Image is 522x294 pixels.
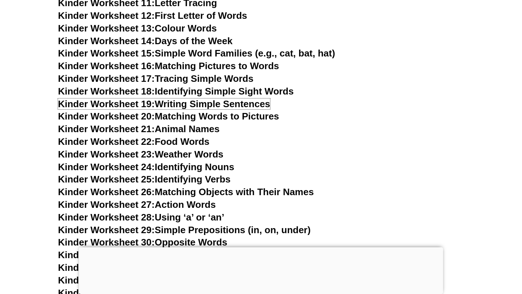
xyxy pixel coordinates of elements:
[58,23,155,34] span: Kinder Worksheet 13:
[58,48,155,59] span: Kinder Worksheet 15:
[58,86,294,97] a: Kinder Worksheet 18:Identifying Simple Sight Words
[58,73,155,84] span: Kinder Worksheet 17:
[58,73,253,84] a: Kinder Worksheet 17:Tracing Simple Words
[58,174,231,185] a: Kinder Worksheet 25:Identifying Verbs
[58,161,155,172] span: Kinder Worksheet 24:
[58,60,279,71] a: Kinder Worksheet 16:Matching Pictures to Words
[58,224,311,235] a: Kinder Worksheet 29:Simple Prepositions (in, on, under)
[58,275,295,286] a: Kinder Worksheet 33:Word Scramble (Simple Words)
[58,86,155,97] span: Kinder Worksheet 18:
[58,111,279,122] a: Kinder Worksheet 20:Matching Words to Pictures
[58,212,224,223] a: Kinder Worksheet 28:Using ‘a’ or ‘an’
[58,186,155,197] span: Kinder Worksheet 26:
[58,149,155,160] span: Kinder Worksheet 23:
[58,275,155,286] span: Kinder Worksheet 33:
[58,149,223,160] a: Kinder Worksheet 23:Weather Words
[58,199,155,210] span: Kinder Worksheet 27:
[58,48,335,59] a: Kinder Worksheet 15:Simple Word Families (e.g., cat, bat, hat)
[398,212,522,294] iframe: Chat Widget
[58,224,155,235] span: Kinder Worksheet 29:
[79,247,443,292] iframe: Advertisement
[58,136,210,147] a: Kinder Worksheet 22:Food Words
[58,10,247,21] a: Kinder Worksheet 12:First Letter of Words
[58,35,155,46] span: Kinder Worksheet 14:
[58,98,270,109] a: Kinder Worksheet 19:Writing Simple Sentences
[58,35,232,46] a: Kinder Worksheet 14:Days of the Week
[58,23,217,34] a: Kinder Worksheet 13:Colour Words
[58,249,155,260] span: Kinder Worksheet 31:
[58,111,155,122] span: Kinder Worksheet 20:
[58,136,155,147] span: Kinder Worksheet 22:
[58,186,314,197] a: Kinder Worksheet 26:Matching Objects with Their Names
[58,161,234,172] a: Kinder Worksheet 24:Identifying Nouns
[58,123,220,134] a: Kinder Worksheet 21:Animal Names
[58,249,291,260] a: Kinder Worksheet 31:Describing Words (Adjectives)
[58,237,227,248] a: Kinder Worksheet 30:Opposite Words
[58,123,155,134] span: Kinder Worksheet 21:
[58,98,155,109] span: Kinder Worksheet 19:
[58,212,155,223] span: Kinder Worksheet 28:
[58,174,155,185] span: Kinder Worksheet 25:
[58,262,274,273] a: Kinder Worksheet 32:Numbers and Words (1-10)
[58,262,155,273] span: Kinder Worksheet 32:
[58,237,155,248] span: Kinder Worksheet 30:
[58,199,216,210] a: Kinder Worksheet 27:Action Words
[58,10,155,21] span: Kinder Worksheet 12:
[58,60,155,71] span: Kinder Worksheet 16:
